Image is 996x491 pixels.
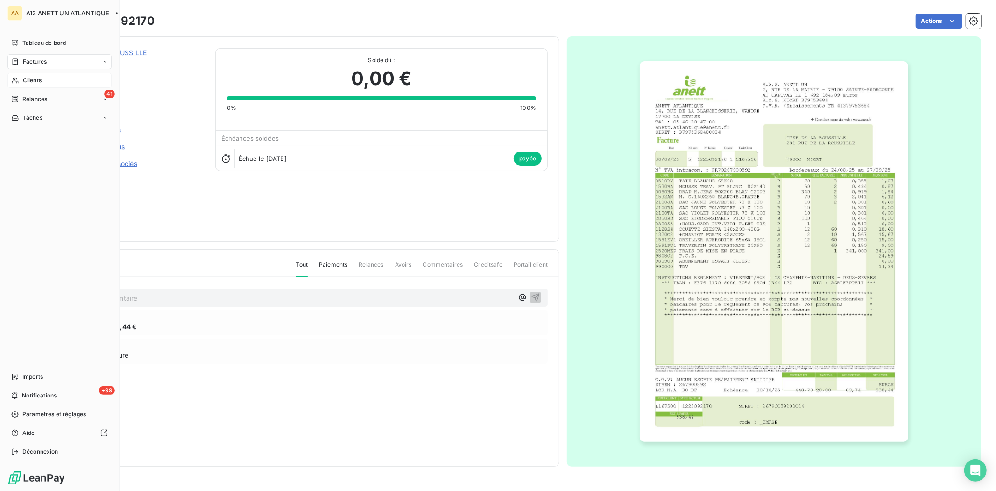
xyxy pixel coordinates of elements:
[239,155,287,162] span: Échue le [DATE]
[514,152,542,166] span: payée
[221,135,279,142] span: Échéances soldées
[7,426,112,440] a: Aide
[296,260,308,277] span: Tout
[916,14,962,29] button: Actions
[7,6,22,21] div: AA
[227,56,536,65] span: Solde dû :
[351,65,411,93] span: 0,00 €
[99,386,115,395] span: +99
[520,104,536,112] span: 100%
[474,260,502,276] span: Creditsafe
[22,410,86,419] span: Paramètres et réglages
[395,260,412,276] span: Avoirs
[7,470,65,485] img: Logo LeanPay
[22,373,43,381] span: Imports
[23,76,42,85] span: Clients
[107,322,137,332] span: 538,44 €
[514,260,548,276] span: Portail client
[87,13,155,29] h3: 1225092170
[22,39,66,47] span: Tableau de bord
[319,260,347,276] span: Paiements
[73,59,204,67] span: C120167500
[23,58,47,66] span: Factures
[26,9,109,17] span: A12 ANETT UN ATLANTIQUE
[104,90,115,98] span: 41
[22,95,47,103] span: Relances
[22,391,57,400] span: Notifications
[227,104,236,112] span: 0%
[423,260,463,276] span: Commentaires
[640,61,908,442] img: invoice_thumbnail
[22,448,58,456] span: Déconnexion
[964,459,987,482] div: Open Intercom Messenger
[22,429,35,437] span: Aide
[359,260,383,276] span: Relances
[23,114,42,122] span: Tâches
